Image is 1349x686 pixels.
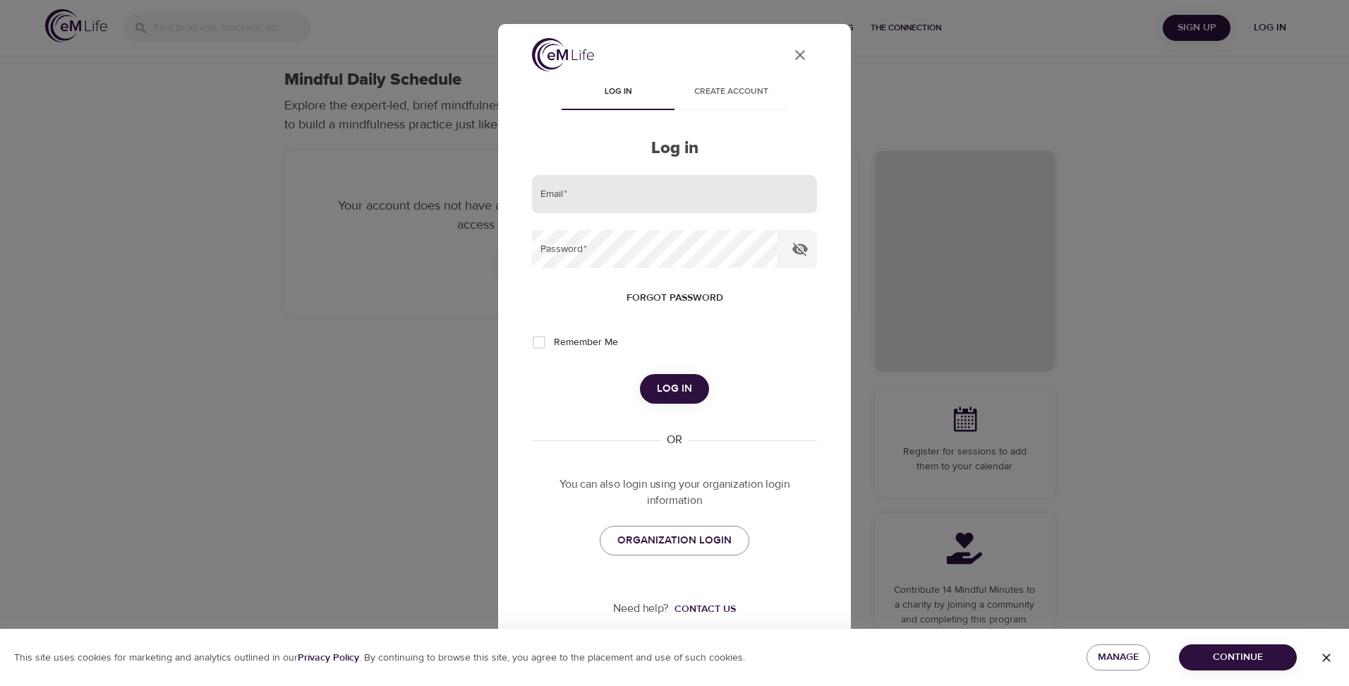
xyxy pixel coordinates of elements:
[669,602,736,616] a: Contact us
[298,651,359,664] b: Privacy Policy
[617,531,732,550] span: ORGANIZATION LOGIN
[532,76,817,110] div: disabled tabs example
[1098,649,1139,666] span: Manage
[657,380,692,398] span: Log in
[627,289,723,307] span: Forgot password
[683,85,779,100] span: Create account
[532,138,817,159] h2: Log in
[1190,649,1286,666] span: Continue
[661,432,688,448] div: OR
[621,285,729,311] button: Forgot password
[783,38,817,72] button: close
[613,601,669,617] p: Need help?
[640,374,709,404] button: Log in
[554,335,618,350] span: Remember Me
[532,476,817,509] p: You can also login using your organization login information
[532,38,594,71] img: logo
[674,602,736,616] div: Contact us
[600,526,749,555] a: ORGANIZATION LOGIN
[570,85,666,100] span: Log in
